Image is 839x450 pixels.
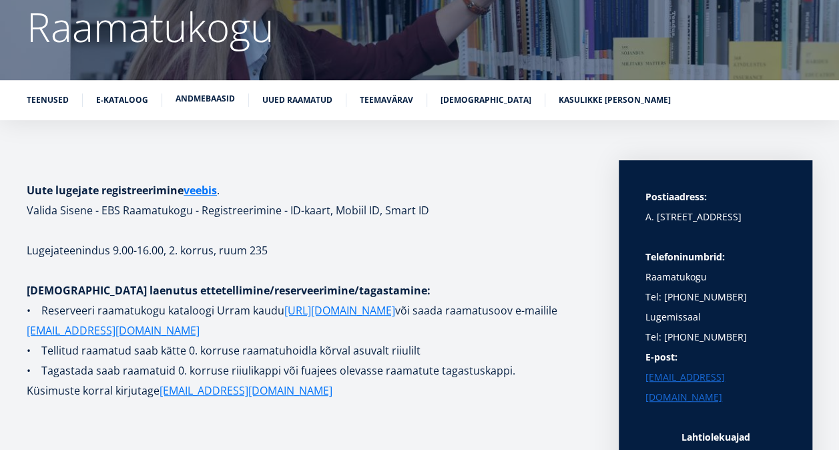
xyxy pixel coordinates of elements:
[27,381,592,401] p: Küsimuste korral kirjutage
[681,431,750,443] strong: Lahtiolekuajad
[262,93,332,107] a: Uued raamatud
[27,341,592,361] p: • Tellitud raamatud saab kätte 0. korruse raamatuhoidla kõrval asuvalt riiulilt
[645,247,786,287] p: Raamatukogu
[645,351,677,363] strong: E-post:
[645,190,707,203] strong: Postiaadress:
[27,240,592,260] p: Lugejateenindus 9.00-16.00, 2. korrus, ruum 235
[27,183,217,198] strong: Uute lugejate registreerimine
[160,381,332,401] a: [EMAIL_ADDRESS][DOMAIN_NAME]
[27,283,431,298] strong: [DEMOGRAPHIC_DATA] laenutus ettetellimine/reserveerimine/tagastamine:
[441,93,531,107] a: [DEMOGRAPHIC_DATA]
[645,327,786,347] p: Tel: [PHONE_NUMBER]
[645,207,786,227] p: A. [STREET_ADDRESS]
[184,180,217,200] a: veebis
[27,320,200,341] a: [EMAIL_ADDRESS][DOMAIN_NAME]
[645,250,725,263] strong: Telefoninumbrid:
[360,93,413,107] a: Teemavärav
[645,287,786,327] p: Tel: [PHONE_NUMBER] Lugemissaal
[96,93,148,107] a: E-kataloog
[645,367,786,407] a: [EMAIL_ADDRESS][DOMAIN_NAME]
[284,300,395,320] a: [URL][DOMAIN_NAME]
[27,300,592,341] p: • Reserveeri raamatukogu kataloogi Urram kaudu või saada raamatusoov e-mailile
[176,92,235,105] a: Andmebaasid
[559,93,671,107] a: Kasulikke [PERSON_NAME]
[27,361,592,381] p: • Tagastada saab raamatuid 0. korruse riiulikappi või fuajees olevasse raamatute tagastuskappi.
[27,180,592,220] h1: . Valida Sisene - EBS Raamatukogu - Registreerimine - ID-kaart, Mobiil ID, Smart ID
[27,93,69,107] a: Teenused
